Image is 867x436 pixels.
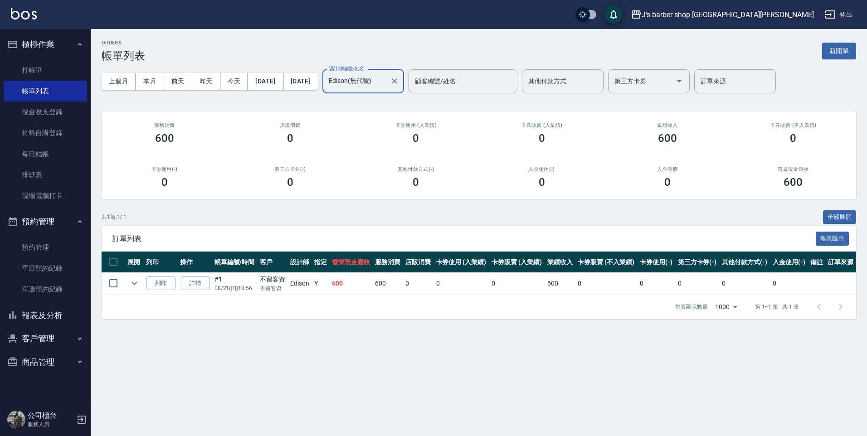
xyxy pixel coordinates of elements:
[161,176,168,189] h3: 0
[741,122,845,128] h2: 卡券販賣 (不入業績)
[288,273,312,294] td: Edison
[288,252,312,273] th: 設計師
[192,73,220,90] button: 昨天
[808,252,826,273] th: 備註
[112,122,216,128] h3: 服務消費
[102,213,127,221] p: 共 1 筆, 1 / 1
[329,65,364,72] label: 設計師編號/姓名
[4,210,87,233] button: 預約管理
[489,273,545,294] td: 0
[658,132,677,145] h3: 600
[403,252,433,273] th: 店販消費
[676,273,720,294] td: 0
[178,252,212,273] th: 操作
[615,166,719,172] h2: 入金儲值
[248,73,283,90] button: [DATE]
[214,284,256,292] p: 08/21 (四) 10:56
[102,40,145,46] h2: ORDERS
[816,234,849,242] a: 報表匯出
[575,252,638,273] th: 卡券販賣 (不入業績)
[490,166,594,172] h2: 入金使用(-)
[112,166,216,172] h2: 卡券使用(-)
[238,166,342,172] h2: 第三方卡券(-)
[312,252,330,273] th: 指定
[102,49,145,62] h3: 帳單列表
[4,144,87,165] a: 每日結帳
[676,252,720,273] th: 第三方卡券(-)
[413,176,419,189] h3: 0
[770,273,808,294] td: 0
[539,132,545,145] h3: 0
[164,73,192,90] button: 前天
[4,60,87,81] a: 打帳單
[287,176,293,189] h3: 0
[642,9,814,20] div: J’s barber shop [GEOGRAPHIC_DATA][PERSON_NAME]
[434,252,490,273] th: 卡券使用 (入業績)
[260,275,286,284] div: 不留客資
[4,304,87,327] button: 報表及分析
[28,411,74,420] h5: 公司櫃台
[146,276,175,291] button: 列印
[238,122,342,128] h2: 店販消費
[664,176,671,189] h3: 0
[102,73,136,90] button: 上個月
[373,273,403,294] td: 600
[4,165,87,185] a: 排班表
[672,74,687,88] button: Open
[155,132,174,145] h3: 600
[181,276,210,291] a: 詳情
[7,411,25,429] img: Person
[28,420,74,428] p: 服務人員
[741,166,845,172] h2: 營業現金應收
[330,273,373,294] td: 600
[4,258,87,279] a: 單日預約紀錄
[287,132,293,145] h3: 0
[4,237,87,258] a: 預約管理
[212,252,258,273] th: 帳單編號/時間
[770,252,808,273] th: 入金使用(-)
[790,132,796,145] h3: 0
[822,43,856,59] button: 新開單
[4,122,87,143] a: 材料自購登錄
[816,232,849,246] button: 報表匯出
[784,176,803,189] h3: 600
[364,166,468,172] h2: 其他付款方式(-)
[4,327,87,350] button: 客戶管理
[136,73,164,90] button: 本月
[125,252,144,273] th: 展開
[4,81,87,102] a: 帳單列表
[112,234,816,243] span: 訂單列表
[822,46,856,55] a: 新開單
[283,73,318,90] button: [DATE]
[539,176,545,189] h3: 0
[364,122,468,128] h2: 卡券使用 (入業績)
[627,5,818,24] button: J’s barber shop [GEOGRAPHIC_DATA][PERSON_NAME]
[4,102,87,122] a: 現金收支登錄
[638,273,675,294] td: 0
[545,252,575,273] th: 業績收入
[4,350,87,374] button: 商品管理
[755,303,799,311] p: 第 1–1 筆 共 1 筆
[11,8,37,19] img: Logo
[720,273,770,294] td: 0
[330,252,373,273] th: 營業現金應收
[489,252,545,273] th: 卡券販賣 (入業績)
[403,273,433,294] td: 0
[823,210,857,224] button: 全部展開
[711,295,740,319] div: 1000
[127,276,141,290] button: expand row
[373,252,403,273] th: 服務消費
[434,273,490,294] td: 0
[413,132,419,145] h3: 0
[720,252,770,273] th: 其他付款方式(-)
[638,252,675,273] th: 卡券使用(-)
[4,185,87,206] a: 現場電腦打卡
[4,279,87,300] a: 單週預約紀錄
[545,273,575,294] td: 600
[675,303,708,311] p: 每頁顯示數量
[821,6,856,23] button: 登出
[260,284,286,292] p: 不留客資
[258,252,288,273] th: 客戶
[220,73,248,90] button: 今天
[826,252,856,273] th: 訂單來源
